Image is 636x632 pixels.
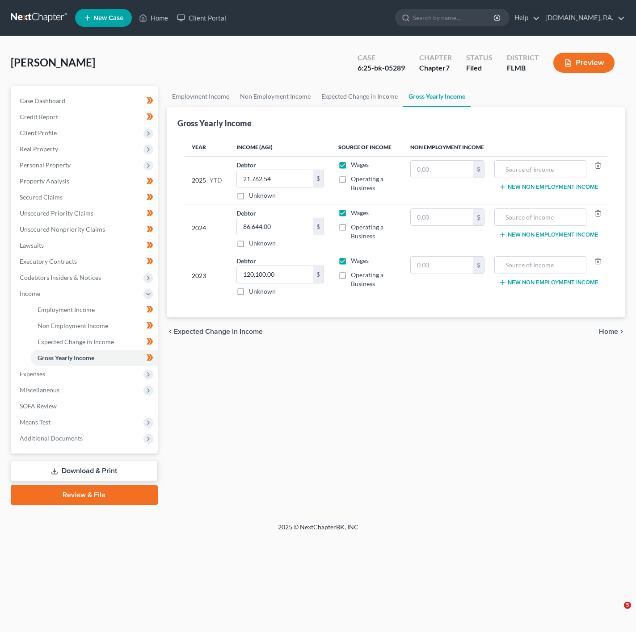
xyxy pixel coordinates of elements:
span: Personal Property [20,161,71,169]
div: $ [313,218,324,235]
div: Chapter [419,63,452,73]
span: Expected Change in Income [38,338,114,345]
span: Lawsuits [20,241,44,249]
span: Gross Yearly Income [38,354,94,362]
span: New Case [93,15,123,21]
button: New Non Employment Income [499,279,598,286]
span: 7 [446,63,450,72]
a: Property Analysis [13,173,158,189]
a: Help [510,10,540,26]
input: 0.00 [237,170,313,187]
th: Source of Income [331,138,404,156]
button: Preview [553,53,615,73]
button: chevron_left Expected Change in Income [167,328,263,335]
a: Credit Report [13,109,158,125]
a: Download & Print [11,461,158,482]
a: Case Dashboard [13,93,158,109]
a: Unsecured Nonpriority Claims [13,221,158,237]
span: Client Profile [20,129,57,137]
span: Wages [351,257,369,264]
button: New Non Employment Income [499,231,598,238]
div: FLMB [507,63,539,73]
iframe: Intercom live chat [606,602,627,623]
span: Expected Change in Income [174,328,263,335]
span: Executory Contracts [20,258,77,265]
div: Case [358,53,405,63]
div: 2025 [192,160,222,200]
span: Unsecured Priority Claims [20,209,93,217]
i: chevron_left [167,328,174,335]
div: $ [473,257,484,274]
a: Lawsuits [13,237,158,254]
span: Case Dashboard [20,97,65,104]
i: chevron_right [618,328,625,335]
div: Filed [466,63,493,73]
span: Operating a Business [351,175,383,191]
span: [PERSON_NAME] [11,56,95,69]
span: YTD [210,176,222,185]
span: SOFA Review [20,402,57,410]
button: New Non Employment Income [499,183,598,191]
input: Search by name... [413,9,495,26]
div: $ [473,161,484,178]
div: Chapter [419,53,452,63]
input: 0.00 [411,257,473,274]
a: Secured Claims [13,189,158,205]
div: 2023 [192,256,222,296]
th: Non Employment Income [403,138,607,156]
a: Gross Yearly Income [403,86,471,107]
a: Non Employment Income [235,86,316,107]
span: Home [599,328,618,335]
div: $ [473,209,484,226]
span: Credit Report [20,113,58,121]
label: Unknown [249,239,276,248]
span: Operating a Business [351,223,383,240]
span: Additional Documents [20,434,83,442]
span: Operating a Business [351,271,383,287]
div: Status [466,53,493,63]
span: Wages [351,209,369,216]
a: Non Employment Income [30,318,158,334]
div: 2025 © NextChapterBK, INC [63,523,573,539]
th: Income (AGI) [229,138,331,156]
span: Income [20,290,40,297]
span: Means Test [20,418,51,426]
span: Employment Income [38,306,95,313]
input: 0.00 [237,266,313,283]
input: Source of Income [499,257,581,274]
span: Unsecured Nonpriority Claims [20,225,105,233]
th: Year [185,138,229,156]
div: Gross Yearly Income [177,118,252,129]
span: Expenses [20,370,45,378]
input: 0.00 [237,218,313,235]
input: 0.00 [411,209,473,226]
label: Unknown [249,287,276,296]
input: 0.00 [411,161,473,178]
div: $ [313,266,324,283]
div: District [507,53,539,63]
label: Debtor [236,256,256,266]
span: Miscellaneous [20,386,59,394]
span: Non Employment Income [38,322,108,329]
label: Debtor [236,208,256,218]
a: Gross Yearly Income [30,350,158,366]
button: Home chevron_right [599,328,625,335]
a: Home [135,10,173,26]
span: Codebtors Insiders & Notices [20,274,101,281]
label: Unknown [249,191,276,200]
div: 6:25-bk-05289 [358,63,405,73]
a: Unsecured Priority Claims [13,205,158,221]
span: Real Property [20,145,58,153]
div: 2024 [192,208,222,248]
a: [DOMAIN_NAME], P.A. [541,10,625,26]
label: Debtor [236,160,256,170]
a: Expected Change in Income [316,86,403,107]
span: 5 [624,602,631,609]
input: Source of Income [499,161,581,178]
a: SOFA Review [13,398,158,414]
div: $ [313,170,324,187]
a: Expected Change in Income [30,334,158,350]
span: Wages [351,161,369,168]
a: Executory Contracts [13,254,158,270]
span: Property Analysis [20,177,69,185]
